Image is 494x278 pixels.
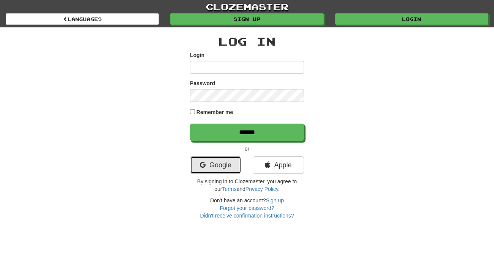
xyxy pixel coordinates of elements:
[190,145,304,153] p: or
[220,205,274,211] a: Forgot your password?
[253,156,304,174] a: Apple
[170,13,323,25] a: Sign up
[190,156,241,174] a: Google
[266,197,284,203] a: Sign up
[190,79,215,87] label: Password
[190,35,304,48] h2: Log In
[335,13,488,25] a: Login
[190,178,304,193] p: By signing in to Clozemaster, you agree to our and .
[190,51,204,59] label: Login
[6,13,159,25] a: Languages
[222,186,236,192] a: Terms
[200,213,294,219] a: Didn't receive confirmation instructions?
[196,108,233,116] label: Remember me
[245,186,278,192] a: Privacy Policy
[190,197,304,219] div: Don't have an account?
